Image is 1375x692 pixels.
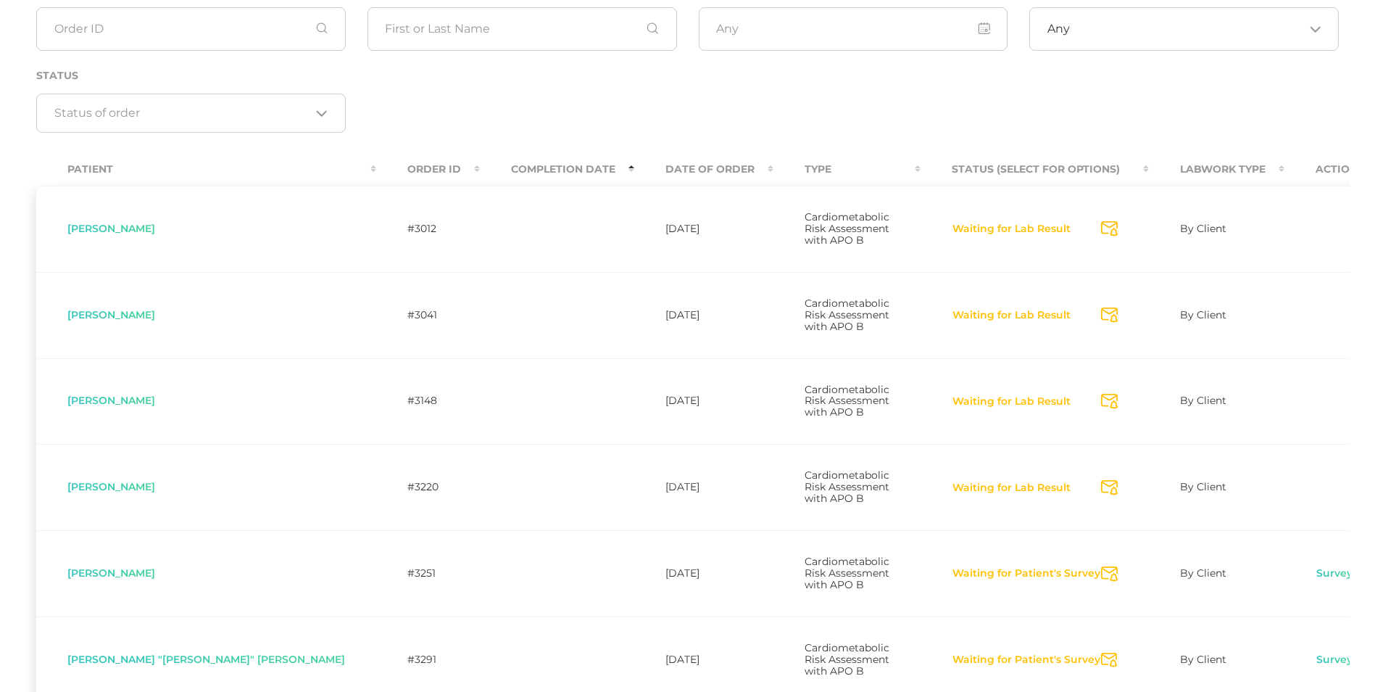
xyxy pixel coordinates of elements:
[952,308,1071,323] button: Waiting for Lab Result
[1316,653,1353,667] a: Survey
[376,530,480,617] td: #3251
[1101,567,1118,582] svg: Send Notification
[1101,653,1118,668] svg: Send Notification
[952,481,1071,495] button: Waiting for Lab Result
[805,383,889,419] span: Cardiometabolic Risk Assessment with APO B
[805,555,889,591] span: Cardiometabolic Risk Assessment with APO B
[480,153,634,186] th: Completion Date : activate to sort column descending
[952,395,1071,409] button: Waiting for Lab Result
[1101,394,1118,409] svg: Send Notification
[367,7,677,51] input: First or Last Name
[1180,308,1226,321] span: By Client
[1149,153,1284,186] th: Labwork Type : activate to sort column ascending
[1180,653,1226,666] span: By Client
[376,186,480,272] td: #3012
[1180,394,1226,407] span: By Client
[805,210,889,247] span: Cardiometabolic Risk Assessment with APO B
[805,469,889,505] span: Cardiometabolic Risk Assessment with APO B
[36,70,78,82] label: Status
[376,444,480,530] td: #3220
[805,297,889,333] span: Cardiometabolic Risk Assessment with APO B
[1029,7,1339,51] div: Search for option
[1101,308,1118,323] svg: Send Notification
[1316,567,1353,581] a: Survey
[376,153,480,186] th: Order ID : activate to sort column ascending
[1180,222,1226,235] span: By Client
[634,272,773,358] td: [DATE]
[952,653,1101,667] button: Waiting for Patient's Survey
[952,222,1071,236] button: Waiting for Lab Result
[1047,22,1070,36] span: Any
[67,567,155,580] span: [PERSON_NAME]
[36,94,346,133] div: Search for option
[952,567,1101,581] button: Waiting for Patient's Survey
[1070,22,1304,36] input: Search for option
[1101,480,1118,495] svg: Send Notification
[634,358,773,445] td: [DATE]
[376,358,480,445] td: #3148
[376,272,480,358] td: #3041
[67,480,155,493] span: [PERSON_NAME]
[634,444,773,530] td: [DATE]
[1101,221,1118,236] svg: Send Notification
[67,653,345,666] span: [PERSON_NAME] "[PERSON_NAME]" [PERSON_NAME]
[54,106,311,120] input: Search for option
[921,153,1149,186] th: Status (Select for Options) : activate to sort column ascending
[67,394,155,407] span: [PERSON_NAME]
[634,186,773,272] td: [DATE]
[36,153,376,186] th: Patient : activate to sort column ascending
[67,222,155,235] span: [PERSON_NAME]
[1180,480,1226,493] span: By Client
[805,641,889,677] span: Cardiometabolic Risk Assessment with APO B
[699,7,1008,51] input: Any
[67,308,155,321] span: [PERSON_NAME]
[36,7,346,51] input: Order ID
[1180,567,1226,580] span: By Client
[634,530,773,617] td: [DATE]
[634,153,773,186] th: Date Of Order : activate to sort column ascending
[773,153,921,186] th: Type : activate to sort column ascending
